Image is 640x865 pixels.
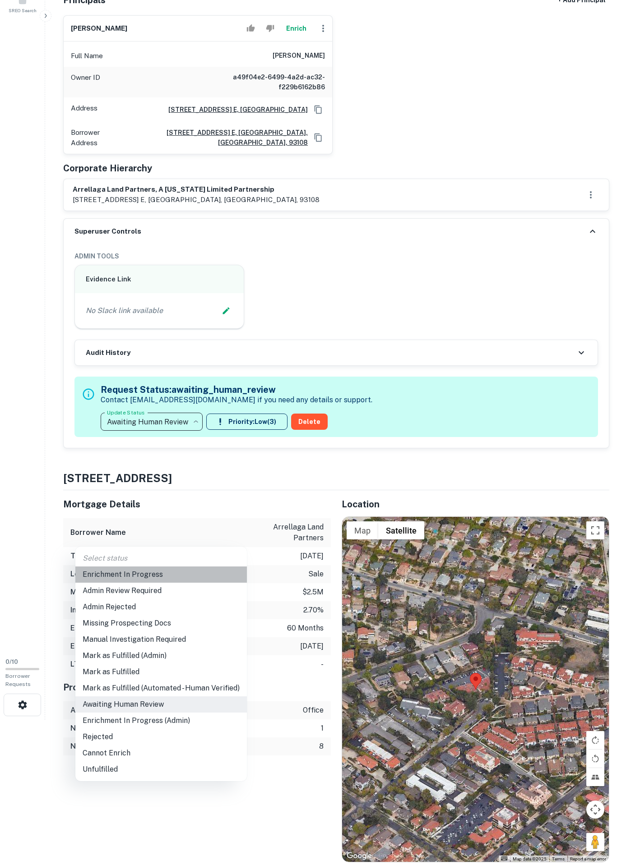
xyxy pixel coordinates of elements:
[75,696,247,713] li: Awaiting Human Review
[75,664,247,680] li: Mark as Fulfilled
[75,566,247,583] li: Enrichment In Progress
[595,793,640,836] iframe: Chat Widget
[75,583,247,599] li: Admin Review Required
[75,745,247,761] li: Cannot Enrich
[75,599,247,615] li: Admin Rejected
[75,615,247,631] li: Missing Prospecting Docs
[75,631,247,648] li: Manual Investigation Required
[75,729,247,745] li: Rejected
[75,761,247,778] li: Unfulfilled
[75,713,247,729] li: Enrichment In Progress (Admin)
[75,680,247,696] li: Mark as Fulfilled (Automated - Human Verified)
[75,648,247,664] li: Mark as Fulfilled (Admin)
